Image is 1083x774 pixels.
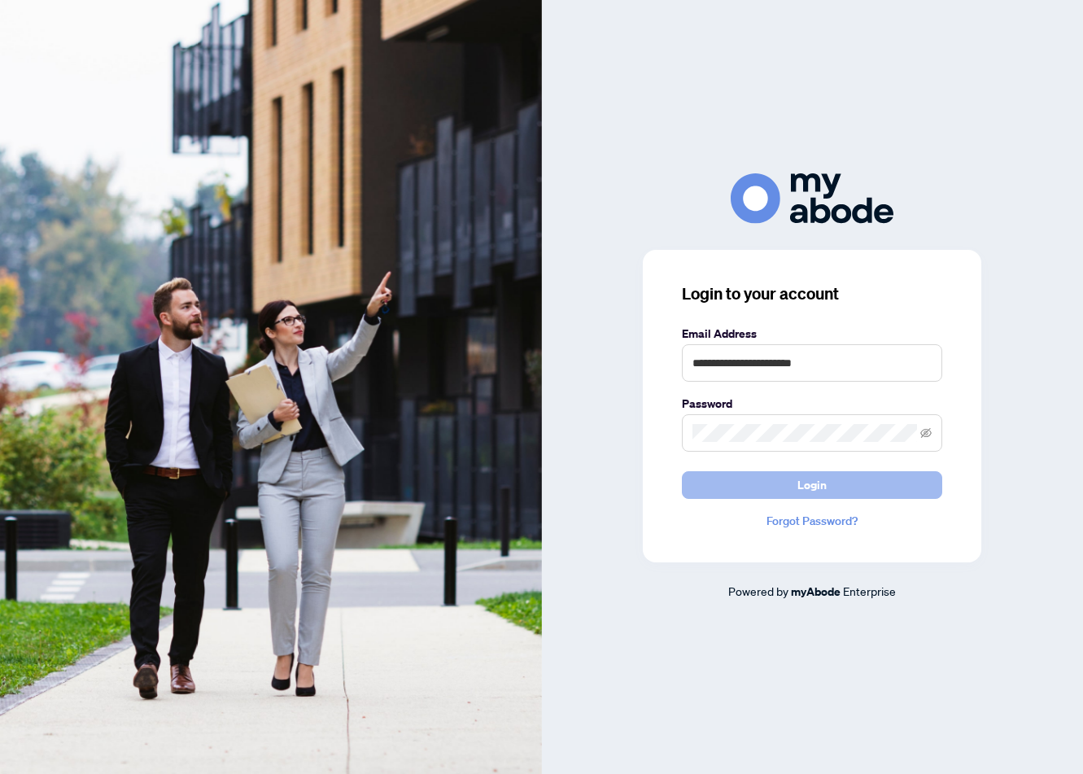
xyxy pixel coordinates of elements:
img: ma-logo [731,173,893,223]
span: Powered by [728,584,788,598]
a: Forgot Password? [682,512,942,530]
a: myAbode [791,583,841,601]
span: Login [797,472,827,498]
h3: Login to your account [682,282,942,305]
button: Login [682,471,942,499]
label: Email Address [682,325,942,343]
span: eye-invisible [920,427,932,439]
label: Password [682,395,942,413]
span: Enterprise [843,584,896,598]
